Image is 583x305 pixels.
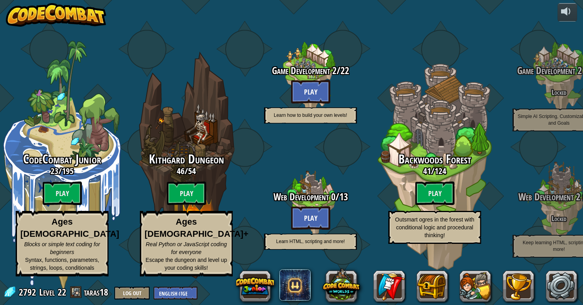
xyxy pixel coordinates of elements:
[248,192,373,202] h3: /
[149,151,224,167] span: Kithgard Dungeon
[24,241,100,255] span: Blocks or simple text coding for beginners
[272,64,330,77] span: Game Development
[329,190,335,203] span: 0
[291,206,330,230] button: Play
[124,41,248,289] div: Complete previous world to unlock
[339,190,348,203] span: 13
[291,80,330,103] button: Play
[114,287,150,300] button: Log Out
[248,142,373,266] div: Complete previous world to unlock
[398,151,471,167] span: Backwoods Forest
[51,165,58,177] span: 23
[373,166,497,176] h3: /
[558,3,577,22] button: Adjust volume
[518,190,580,203] span: Web Development 2
[62,165,74,177] span: 195
[276,239,345,244] span: Learn HTML, scripting and more!
[435,165,446,177] span: 124
[340,64,349,77] span: 22
[23,151,101,167] span: CodeCombat Junior
[423,165,431,177] span: 41
[19,286,38,298] span: 2792
[188,165,196,177] span: 54
[146,257,227,271] span: Escape the dungeon and level up your coding skills!
[248,16,373,140] div: Complete previous world to unlock
[124,166,248,176] h3: /
[58,286,66,298] span: 22
[20,217,119,239] strong: Ages [DEMOGRAPHIC_DATA]
[6,3,106,27] img: CodeCombat - Learn how to code by playing a game
[517,64,582,77] span: Game Development 2
[167,182,206,205] btn: Play
[177,165,185,177] span: 46
[248,65,373,76] h3: /
[273,190,329,203] span: Web Development
[39,286,55,299] span: Level
[415,182,454,205] btn: Play
[84,286,110,298] a: taras18
[43,182,82,205] btn: Play
[274,113,347,118] span: Learn how to build your own levels!
[146,241,227,255] span: Real Python or JavaScript coding for everyone
[145,217,248,239] strong: Ages [DEMOGRAPHIC_DATA]+
[373,41,497,289] div: Complete previous world to unlock
[395,216,474,238] span: Outsmart ogres in the forest with conditional logic and procedural thinking!
[25,257,99,271] span: Syntax, functions, parameters, strings, loops, conditionals
[330,64,337,77] span: 2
